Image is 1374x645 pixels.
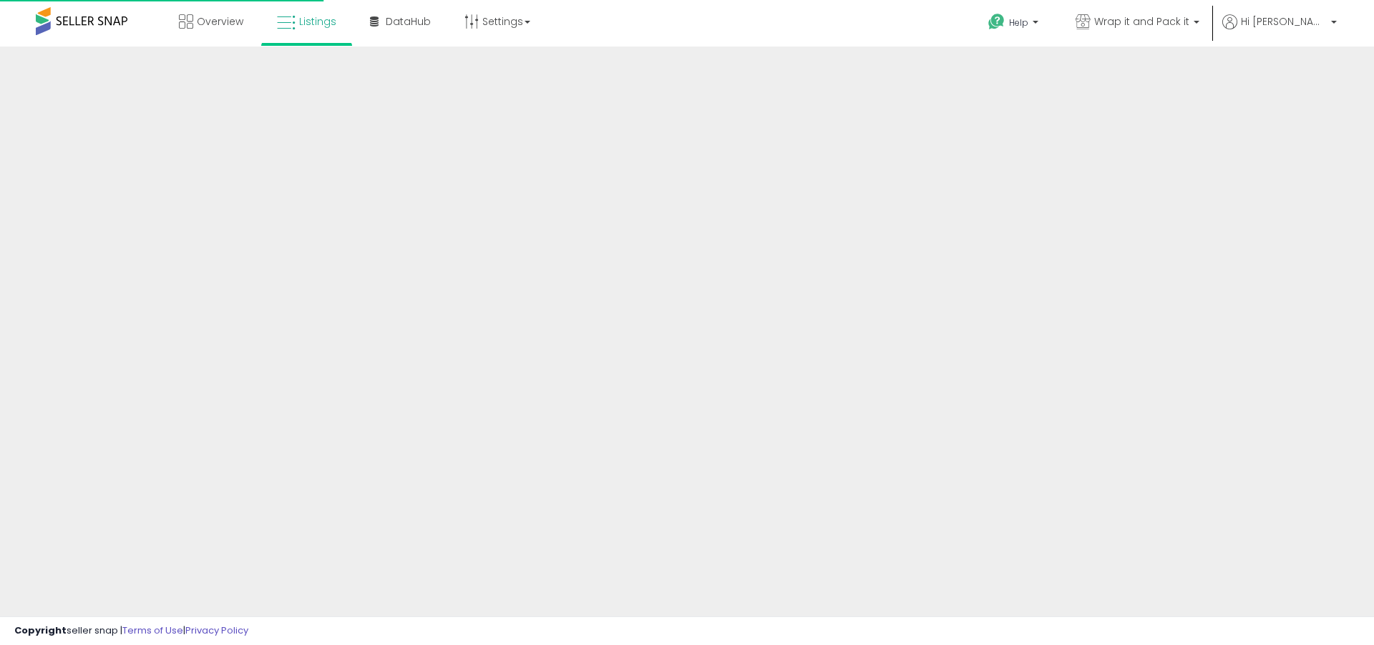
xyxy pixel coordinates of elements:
[14,624,67,637] strong: Copyright
[185,624,248,637] a: Privacy Policy
[14,624,248,638] div: seller snap | |
[122,624,183,637] a: Terms of Use
[1222,14,1337,47] a: Hi [PERSON_NAME]
[977,2,1053,47] a: Help
[197,14,243,29] span: Overview
[1009,16,1028,29] span: Help
[1241,14,1327,29] span: Hi [PERSON_NAME]
[299,14,336,29] span: Listings
[1094,14,1189,29] span: Wrap it and Pack it
[386,14,431,29] span: DataHub
[988,13,1005,31] i: Get Help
